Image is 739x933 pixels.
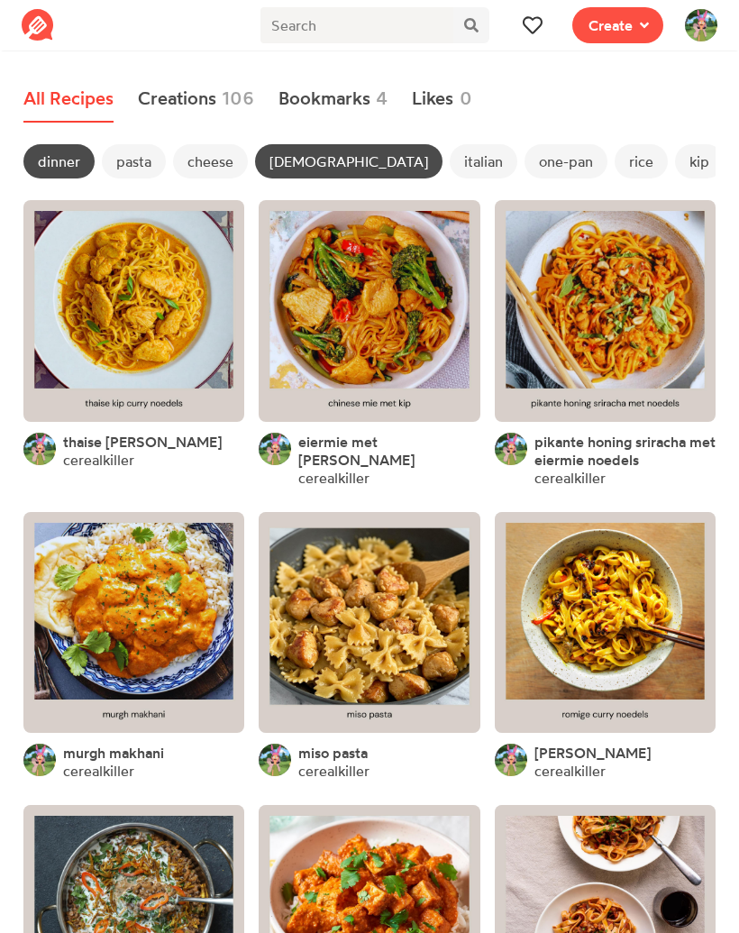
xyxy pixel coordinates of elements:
[460,85,472,112] span: 0
[255,144,442,178] span: [DEMOGRAPHIC_DATA]
[615,144,668,178] span: rice
[138,76,255,123] a: Creations106
[450,144,517,178] span: italian
[298,433,479,469] a: eiermie met [PERSON_NAME]
[495,433,527,465] img: User's avatar
[102,144,166,178] span: pasta
[534,744,651,762] a: [PERSON_NAME]
[22,9,54,41] img: Reciplate
[259,433,291,465] img: User's avatar
[298,433,415,469] span: eiermie met [PERSON_NAME]
[63,762,134,780] a: cerealkiller
[298,744,368,762] a: miso pasta
[63,744,164,762] a: murgh makhani
[23,744,56,776] img: User's avatar
[685,9,717,41] img: User's avatar
[495,744,527,776] img: User's avatar
[23,433,56,465] img: User's avatar
[63,451,134,469] a: cerealkiller
[534,762,606,780] a: cerealkiller
[260,7,452,43] input: Search
[278,76,388,123] a: Bookmarks4
[588,14,633,36] span: Create
[412,76,472,123] a: Likes0
[63,433,222,451] a: thaise [PERSON_NAME]
[572,7,663,43] button: Create
[222,85,254,112] span: 106
[376,85,388,112] span: 4
[525,144,607,178] span: one-pan
[534,433,716,469] a: pikante honing sriracha met eiermie noedels
[259,744,291,776] img: User's avatar
[298,762,369,780] a: cerealkiller
[534,469,606,487] a: cerealkiller
[23,144,95,178] span: dinner
[675,144,724,178] span: kip
[298,469,369,487] a: cerealkiller
[173,144,248,178] span: cheese
[23,76,114,123] a: All Recipes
